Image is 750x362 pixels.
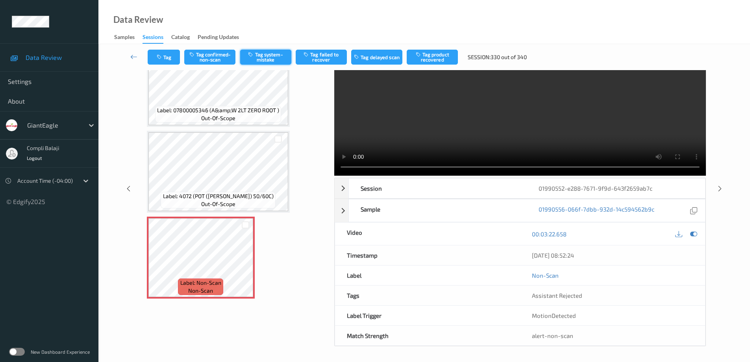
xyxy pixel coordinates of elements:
span: Assistant Rejected [532,292,582,299]
div: Session01990552-e288-7671-9f9d-643f2659ab7c [335,178,706,199]
span: non-scan [188,287,213,295]
span: 330 out of 340 [491,53,527,61]
div: Data Review [113,16,163,24]
div: Sessions [143,33,163,44]
button: Tag confirmed-non-scan [184,50,235,65]
div: Match Strength [335,326,520,345]
a: Sessions [143,32,171,44]
div: Pending Updates [198,33,239,43]
a: Pending Updates [198,32,247,43]
div: [DATE] 08:52:24 [532,251,693,259]
div: MotionDetected [520,306,705,325]
span: out-of-scope [201,200,235,208]
div: Catalog [171,33,190,43]
div: Sample [349,199,527,222]
div: Samples [114,33,135,43]
button: Tag product recovered [407,50,458,65]
button: Tag [148,50,180,65]
div: Session [349,178,527,198]
button: Tag failed to recover [296,50,347,65]
button: Tag system-mistake [240,50,291,65]
div: Video [335,223,520,245]
div: 01990552-e288-7671-9f9d-643f2659ab7c [527,178,705,198]
span: Label: 07800005346 (A&amp;W 2LT ZERO ROOT ) [157,106,279,114]
button: Tag delayed scan [351,50,402,65]
div: Label Trigger [335,306,520,325]
a: Samples [114,32,143,43]
a: Catalog [171,32,198,43]
div: Timestamp [335,245,520,265]
div: Sample01990556-066f-7dbb-932d-14c594562b9c [335,199,706,222]
a: 00:03:22.658 [532,230,567,238]
span: out-of-scope [201,114,235,122]
span: Session: [468,53,491,61]
div: alert-non-scan [532,332,693,340]
span: Label: 4072 (POT ([PERSON_NAME]) 50/60C) [163,192,274,200]
span: Label: Non-Scan [180,279,221,287]
a: 01990556-066f-7dbb-932d-14c594562b9c [539,205,654,216]
a: Non-Scan [532,271,559,279]
div: Label [335,265,520,285]
div: Tags [335,286,520,305]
